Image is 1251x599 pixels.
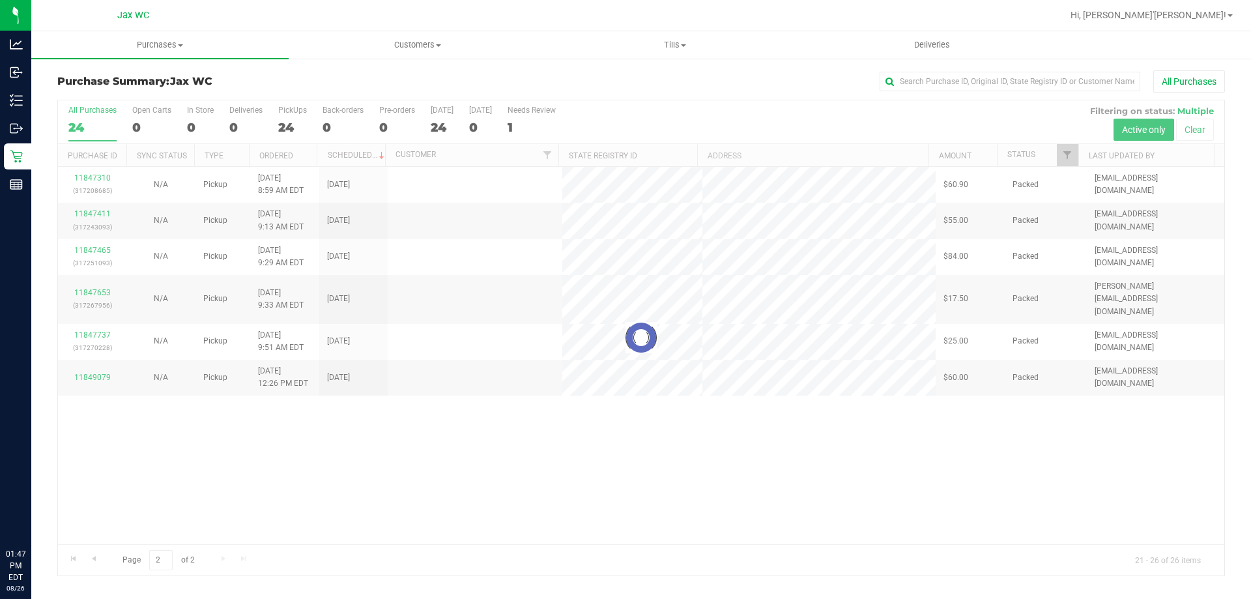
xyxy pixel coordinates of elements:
inline-svg: Inventory [10,94,23,107]
p: 08/26 [6,583,25,593]
span: Purchases [31,39,289,51]
inline-svg: Reports [10,178,23,191]
button: All Purchases [1153,70,1225,93]
inline-svg: Inbound [10,66,23,79]
input: Search Purchase ID, Original ID, State Registry ID or Customer Name... [880,72,1140,91]
span: Jax WC [117,10,149,21]
a: Tills [546,31,803,59]
inline-svg: Outbound [10,122,23,135]
inline-svg: Retail [10,150,23,163]
a: Purchases [31,31,289,59]
span: Jax WC [170,75,212,87]
h3: Purchase Summary: [57,76,446,87]
iframe: Resource center [13,495,52,534]
a: Deliveries [803,31,1061,59]
a: Customers [289,31,546,59]
span: Deliveries [897,39,968,51]
span: Hi, [PERSON_NAME]'[PERSON_NAME]! [1071,10,1226,20]
p: 01:47 PM EDT [6,548,25,583]
span: Customers [289,39,545,51]
span: Tills [547,39,803,51]
inline-svg: Analytics [10,38,23,51]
